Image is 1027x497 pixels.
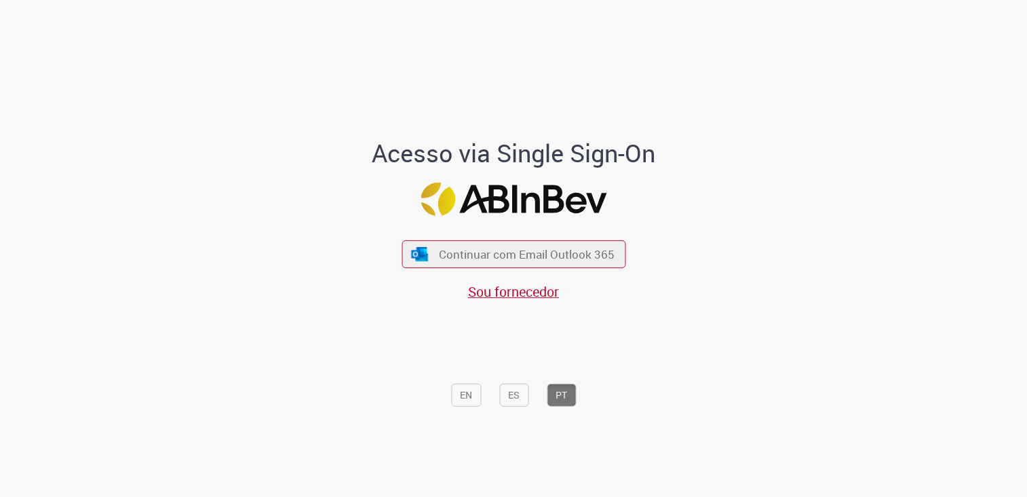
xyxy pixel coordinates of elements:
[451,384,481,407] button: EN
[468,282,559,301] a: Sou fornecedor
[421,183,606,216] img: Logo ABInBev
[439,246,615,262] span: Continuar com Email Outlook 365
[326,140,702,167] h1: Acesso via Single Sign-On
[402,240,625,268] button: ícone Azure/Microsoft 360 Continuar com Email Outlook 365
[547,384,576,407] button: PT
[499,384,528,407] button: ES
[410,246,429,261] img: ícone Azure/Microsoft 360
